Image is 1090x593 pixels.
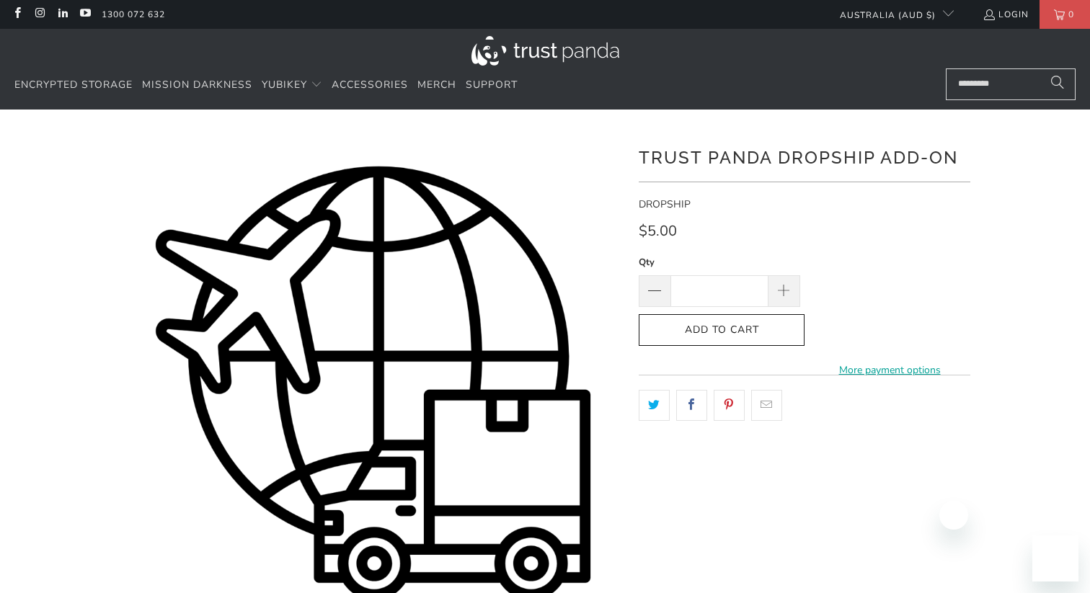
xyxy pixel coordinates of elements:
[471,36,619,66] img: Trust Panda Australia
[332,78,408,92] span: Accessories
[417,78,456,92] span: Merch
[142,78,252,92] span: Mission Darkness
[946,68,1076,100] input: Search...
[639,221,677,241] span: $5.00
[262,78,307,92] span: YubiKey
[14,68,518,102] nav: Translation missing: en.navigation.header.main_nav
[262,68,322,102] summary: YubiKey
[11,9,23,20] a: Trust Panda Australia on Facebook
[466,68,518,102] a: Support
[466,78,518,92] span: Support
[676,390,707,420] a: Share this on Facebook
[14,68,133,102] a: Encrypted Storage
[654,324,789,336] span: Add to Cart
[1040,68,1076,100] button: Search
[14,78,133,92] span: Encrypted Storage
[639,390,670,420] a: Share this on Twitter
[639,446,970,494] iframe: Reviews Widget
[639,314,805,347] button: Add to Cart
[332,68,408,102] a: Accessories
[33,9,45,20] a: Trust Panda Australia on Instagram
[983,6,1029,22] a: Login
[417,68,456,102] a: Merch
[79,9,91,20] a: Trust Panda Australia on YouTube
[639,197,691,211] span: DROPSHIP
[102,6,165,22] a: 1300 072 632
[56,9,68,20] a: Trust Panda Australia on LinkedIn
[939,501,968,530] iframe: Close message
[809,362,970,378] a: More payment options
[751,390,782,420] a: Email this to a friend
[639,254,800,270] label: Qty
[1032,535,1078,581] iframe: Button to launch messaging window
[639,142,970,171] h1: Trust Panda Dropship Add-On
[142,68,252,102] a: Mission Darkness
[714,390,745,420] a: Share this on Pinterest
